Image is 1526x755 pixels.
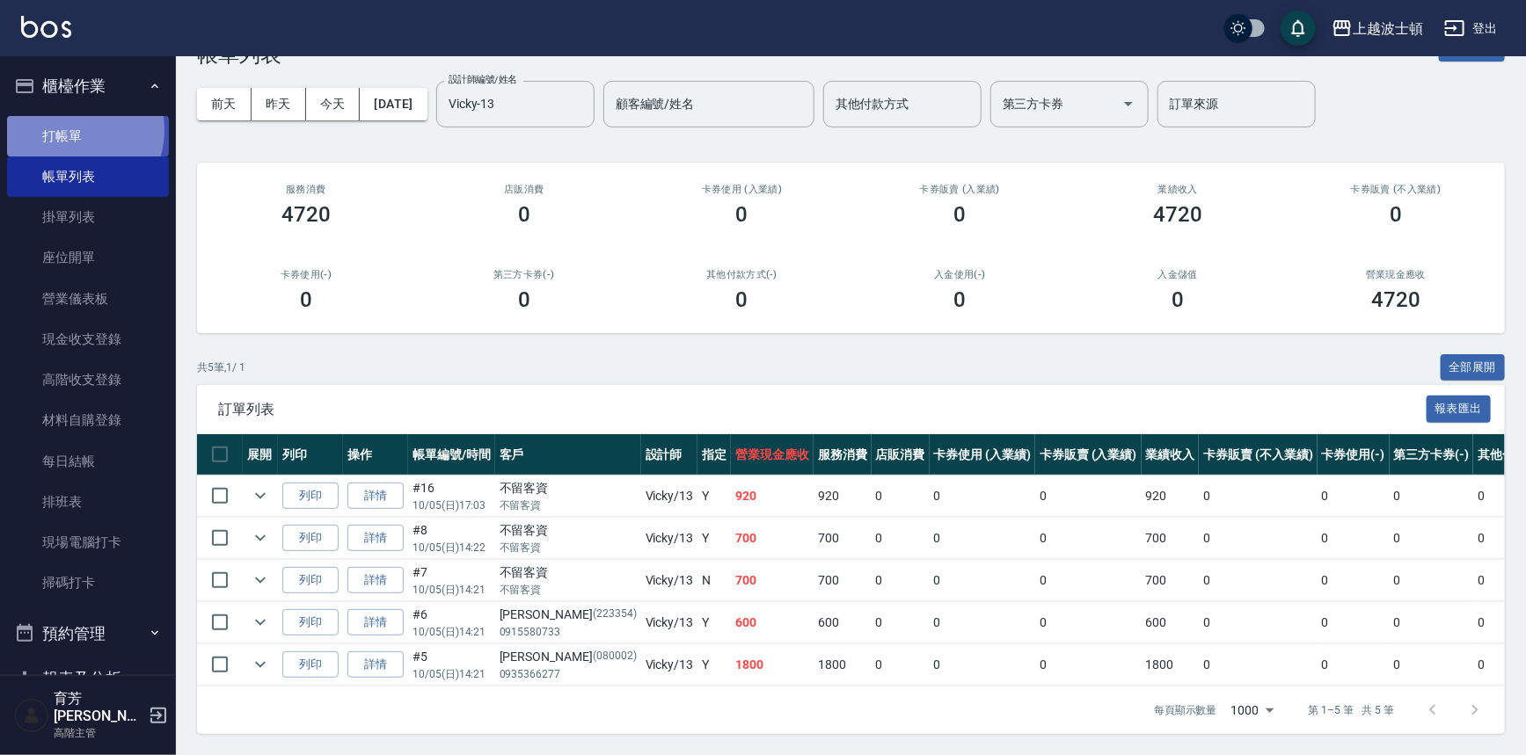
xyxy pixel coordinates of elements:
[347,651,404,679] a: 詳情
[197,88,252,120] button: 前天
[697,602,731,643] td: Y
[7,359,169,400] a: 高階收支登錄
[408,434,495,476] th: 帳單編號/時間
[218,184,394,195] h3: 服務消費
[7,611,169,657] button: 預約管理
[1325,11,1430,47] button: 上越波士頓
[218,401,1427,418] span: 訂單列表
[413,540,491,555] p: 10/05 (日) 14:22
[1090,269,1266,280] h2: 入金儲值
[436,269,612,280] h2: 第三方卡券(-)
[1390,434,1474,476] th: 第三方卡券(-)
[731,560,814,601] td: 700
[408,518,495,559] td: #8
[654,269,830,280] h2: 其他付款方式(-)
[1142,518,1200,559] td: 700
[736,287,748,312] h3: 0
[1153,202,1202,227] h3: 4720
[282,483,339,510] button: 列印
[1353,18,1423,40] div: 上越波士頓
[408,476,495,517] td: #16
[282,567,339,594] button: 列印
[1142,560,1200,601] td: 700
[436,184,612,195] h2: 店販消費
[1035,602,1142,643] td: 0
[814,644,872,686] td: 1800
[593,606,637,624] p: (223354)
[54,690,143,725] h5: 育芳[PERSON_NAME]
[930,644,1036,686] td: 0
[1035,560,1142,601] td: 0
[1199,644,1317,686] td: 0
[1154,702,1217,718] p: 每頁顯示數量
[218,269,394,280] h2: 卡券使用(-)
[1390,602,1474,643] td: 0
[413,624,491,640] p: 10/05 (日) 14:21
[7,279,169,319] a: 營業儀表板
[814,518,872,559] td: 700
[278,434,343,476] th: 列印
[641,434,698,476] th: 設計師
[641,560,698,601] td: Vicky /13
[7,63,169,109] button: 櫃檯作業
[500,521,637,540] div: 不留客資
[1281,11,1316,46] button: save
[500,648,637,666] div: [PERSON_NAME]
[1142,644,1200,686] td: 1800
[7,116,169,156] a: 打帳單
[593,648,637,666] p: (080002)
[7,197,169,237] a: 掛單列表
[697,560,731,601] td: N
[641,602,698,643] td: Vicky /13
[247,525,274,551] button: expand row
[1308,184,1484,195] h2: 卡券販賣 (不入業績)
[449,73,517,86] label: 設計師編號/姓名
[814,602,872,643] td: 600
[697,476,731,517] td: Y
[1390,644,1474,686] td: 0
[930,434,1036,476] th: 卡券使用 (入業績)
[872,269,1048,280] h2: 入金使用(-)
[872,602,930,643] td: 0
[14,698,49,733] img: Person
[7,563,169,603] a: 掃碼打卡
[7,400,169,440] a: 材料自購登錄
[413,666,491,682] p: 10/05 (日) 14:21
[347,525,404,552] a: 詳情
[281,202,331,227] h3: 4720
[500,582,637,598] p: 不留客資
[872,518,930,559] td: 0
[1427,400,1492,417] a: 報表匯出
[930,476,1036,517] td: 0
[731,602,814,643] td: 600
[1114,90,1143,118] button: Open
[872,434,930,476] th: 店販消費
[360,88,427,120] button: [DATE]
[1318,434,1390,476] th: 卡券使用(-)
[1390,476,1474,517] td: 0
[1437,12,1505,45] button: 登出
[7,237,169,278] a: 座位開單
[1199,518,1317,559] td: 0
[518,202,530,227] h3: 0
[347,567,404,594] a: 詳情
[243,434,278,476] th: 展開
[654,184,830,195] h2: 卡券使用 (入業績)
[1199,476,1317,517] td: 0
[1441,354,1506,381] button: 全部展開
[7,656,169,701] button: 報表及分析
[697,434,731,476] th: 指定
[247,651,274,678] button: expand row
[814,476,872,517] td: 920
[697,518,731,559] td: Y
[731,476,814,517] td: 920
[500,540,637,555] p: 不留客資
[1142,476,1200,517] td: 920
[500,606,637,624] div: [PERSON_NAME]
[872,476,930,517] td: 0
[814,434,872,476] th: 服務消費
[1318,602,1390,643] td: 0
[7,156,169,197] a: 帳單列表
[7,522,169,563] a: 現場電腦打卡
[282,525,339,552] button: 列印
